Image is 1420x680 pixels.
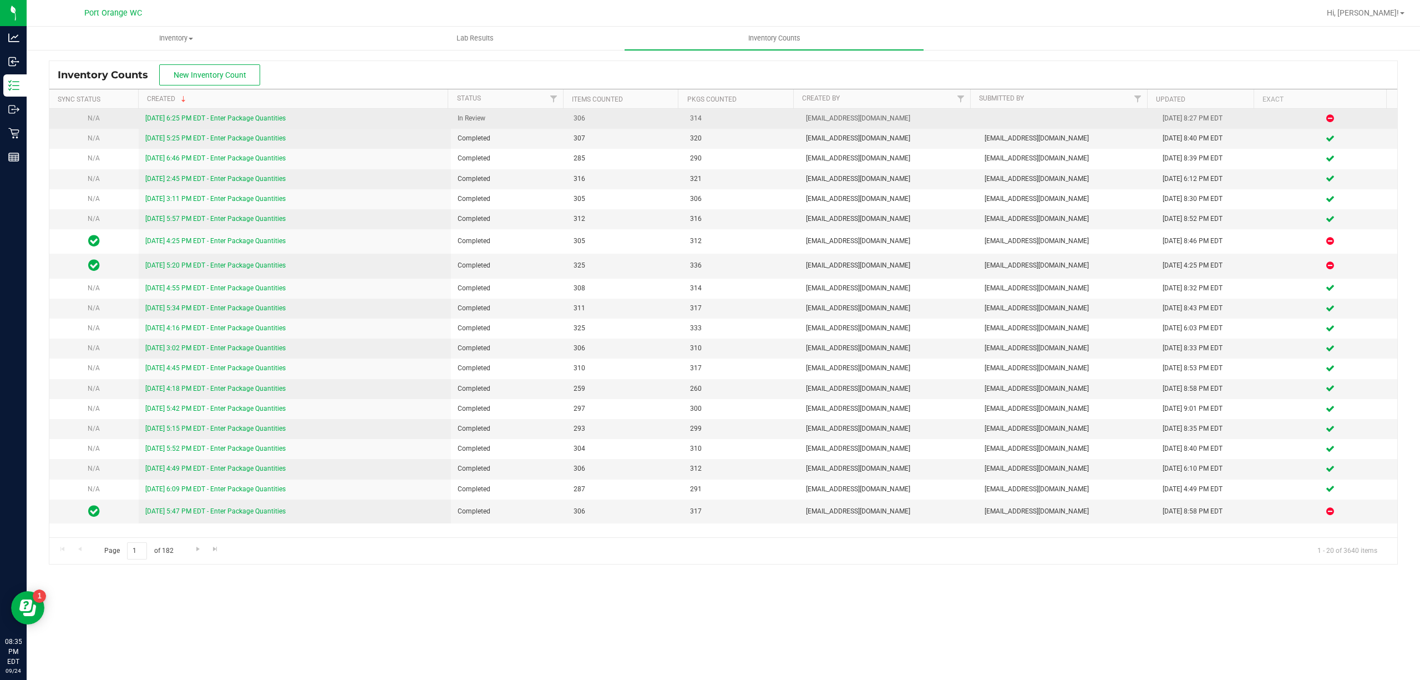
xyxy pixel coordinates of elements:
span: Completed [458,404,560,414]
div: [DATE] 8:33 PM EDT [1163,343,1256,354]
span: Completed [458,506,560,517]
span: 285 [574,153,676,164]
a: [DATE] 5:52 PM EDT - Enter Package Quantities [145,445,286,452]
span: 299 [690,424,793,434]
span: N/A [88,425,100,432]
span: Lab Results [442,33,509,43]
a: Lab Results [326,27,625,50]
a: Sync Status [58,95,100,103]
span: [EMAIL_ADDRESS][DOMAIN_NAME] [985,133,1150,144]
span: Completed [458,303,560,314]
div: [DATE] 8:27 PM EDT [1163,113,1256,124]
span: [EMAIL_ADDRESS][DOMAIN_NAME] [985,174,1150,184]
inline-svg: Analytics [8,32,19,43]
span: 314 [690,113,793,124]
span: Completed [458,424,560,434]
span: 317 [690,506,793,517]
span: [EMAIL_ADDRESS][DOMAIN_NAME] [806,283,971,294]
th: Exact [1254,89,1386,109]
a: [DATE] 5:15 PM EDT - Enter Package Quantities [145,425,286,432]
a: [DATE] 5:34 PM EDT - Enter Package Quantities [145,304,286,312]
inline-svg: Inbound [8,56,19,67]
span: Inventory Counts [58,69,159,81]
span: N/A [88,304,100,312]
span: 308 [574,283,676,294]
a: [DATE] 6:46 PM EDT - Enter Package Quantities [145,154,286,162]
span: In Sync [88,503,100,519]
span: [EMAIL_ADDRESS][DOMAIN_NAME] [985,283,1150,294]
span: N/A [88,344,100,352]
span: [EMAIL_ADDRESS][DOMAIN_NAME] [806,214,971,224]
span: [EMAIL_ADDRESS][DOMAIN_NAME] [985,260,1150,271]
span: Hi, [PERSON_NAME]! [1327,8,1399,17]
span: 307 [574,133,676,144]
span: [EMAIL_ADDRESS][DOMAIN_NAME] [806,444,971,454]
span: 259 [574,384,676,394]
span: [EMAIL_ADDRESS][DOMAIN_NAME] [806,174,971,184]
span: Completed [458,214,560,224]
span: N/A [88,385,100,392]
iframe: Resource center unread badge [33,590,46,603]
div: [DATE] 6:03 PM EDT [1163,323,1256,334]
a: Filter [952,89,970,108]
div: [DATE] 6:12 PM EDT [1163,174,1256,184]
a: Pkgs Counted [687,95,737,103]
a: Go to the next page [190,542,206,557]
span: N/A [88,215,100,223]
span: 333 [690,323,793,334]
span: 305 [574,194,676,204]
span: [EMAIL_ADDRESS][DOMAIN_NAME] [806,113,971,124]
div: [DATE] 8:58 PM EDT [1163,384,1256,394]
span: Port Orange WC [84,8,142,18]
a: Status [457,94,481,102]
span: 306 [690,194,793,204]
span: N/A [88,134,100,142]
a: [DATE] 4:45 PM EDT - Enter Package Quantities [145,364,286,372]
span: Completed [458,153,560,164]
span: N/A [88,114,100,122]
span: 305 [574,236,676,246]
span: [EMAIL_ADDRESS][DOMAIN_NAME] [806,424,971,434]
span: [EMAIL_ADDRESS][DOMAIN_NAME] [985,506,1150,517]
span: [EMAIL_ADDRESS][DOMAIN_NAME] [985,323,1150,334]
span: 325 [574,323,676,334]
span: N/A [88,284,100,292]
span: 297 [574,404,676,414]
span: N/A [88,364,100,372]
inline-svg: Inventory [8,80,19,91]
span: [EMAIL_ADDRESS][DOMAIN_NAME] [985,153,1150,164]
span: Inventory [27,33,325,43]
span: Completed [458,283,560,294]
a: [DATE] 3:02 PM EDT - Enter Package Quantities [145,344,286,352]
span: 310 [690,343,793,354]
span: In Review [458,113,560,124]
div: [DATE] 8:58 PM EDT [1163,506,1256,517]
span: 306 [574,464,676,474]
span: 316 [690,214,793,224]
span: Completed [458,343,560,354]
span: [EMAIL_ADDRESS][DOMAIN_NAME] [806,153,971,164]
span: N/A [88,175,100,183]
button: New Inventory Count [159,64,260,85]
span: 320 [690,133,793,144]
a: [DATE] 5:47 PM EDT - Enter Package Quantities [145,507,286,515]
span: 321 [690,174,793,184]
a: Go to the last page [207,542,224,557]
span: N/A [88,465,100,472]
a: [DATE] 6:09 PM EDT - Enter Package Quantities [145,485,286,493]
a: [DATE] 5:25 PM EDT - Enter Package Quantities [145,134,286,142]
span: [EMAIL_ADDRESS][DOMAIN_NAME] [806,194,971,204]
span: [EMAIL_ADDRESS][DOMAIN_NAME] [806,484,971,495]
a: [DATE] 4:25 PM EDT - Enter Package Quantities [145,237,286,245]
p: 08:35 PM EDT [5,637,22,667]
span: [EMAIL_ADDRESS][DOMAIN_NAME] [985,363,1150,374]
span: 291 [690,484,793,495]
span: [EMAIL_ADDRESS][DOMAIN_NAME] [985,194,1150,204]
span: Completed [458,133,560,144]
span: 306 [574,506,676,517]
a: Updated [1156,95,1185,103]
a: [DATE] 5:42 PM EDT - Enter Package Quantities [145,405,286,412]
span: [EMAIL_ADDRESS][DOMAIN_NAME] [806,133,971,144]
div: [DATE] 8:32 PM EDT [1163,283,1256,294]
div: [DATE] 8:35 PM EDT [1163,424,1256,434]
